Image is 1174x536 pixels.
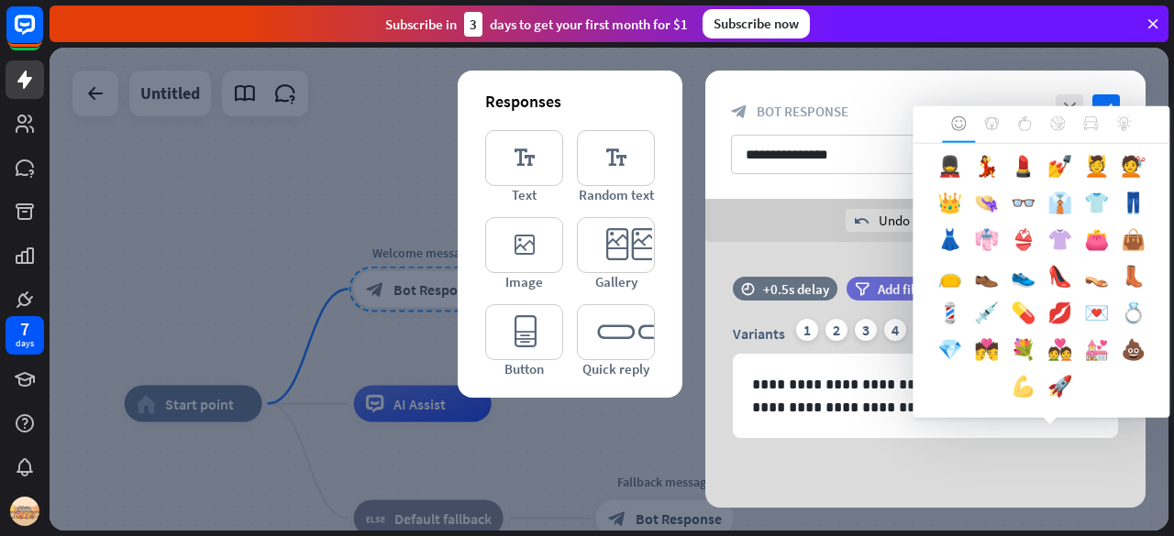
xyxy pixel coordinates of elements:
[6,316,44,355] a: 7 days
[855,213,869,228] i: undo
[931,225,968,262] div: 👗
[1041,262,1078,299] div: 👠
[1041,372,1078,409] div: 🚀
[763,280,829,298] div: +0.5s delay
[1114,335,1151,372] div: 💩
[968,262,1004,299] div: 👞
[1078,299,1114,335] div: 💌
[931,152,968,189] div: 💂
[1041,152,1078,189] div: 💅
[878,280,932,298] span: Add filter
[796,319,818,341] div: 1
[1041,225,1078,262] div: 👚
[1107,106,1140,143] div: Objects
[968,189,1004,225] div: 👒
[931,299,968,335] div: 💈
[975,106,1008,143] div: Animals & Nature
[855,282,869,296] i: filter
[703,9,810,38] div: Subscribe now
[931,262,968,299] div: 👝
[1004,262,1041,299] div: 👟
[1078,225,1114,262] div: 👛
[1114,262,1151,299] div: 👢
[1078,152,1114,189] div: 💆
[741,282,755,295] i: time
[968,335,1004,372] div: 💏
[942,106,975,143] div: Smiles & People
[846,209,919,232] div: Undo
[825,319,847,341] div: 2
[931,189,968,225] div: 👑
[16,337,34,350] div: days
[1004,189,1041,225] div: 👓
[1114,299,1151,335] div: 💍
[464,12,482,37] div: 3
[731,104,748,120] i: block_bot_response
[1041,106,1074,143] div: Activities
[855,319,877,341] div: 3
[968,225,1004,262] div: 👘
[733,324,785,343] span: Variants
[1092,94,1120,122] i: check
[968,299,1004,335] div: 💉
[1114,225,1151,262] div: 👜
[20,321,29,337] div: 7
[1114,152,1151,189] div: 💇
[1074,106,1107,143] div: Travel & Places
[1056,94,1083,122] i: close
[1078,262,1114,299] div: 👡
[1004,372,1041,409] div: 💪
[1008,106,1041,143] div: Food & Drink
[1041,335,1078,372] div: 💑
[1004,335,1041,372] div: 💐
[1004,152,1041,189] div: 💄
[1041,189,1078,225] div: 👔
[1041,299,1078,335] div: 💋
[1004,225,1041,262] div: 👙
[968,152,1004,189] div: 💃
[1078,189,1114,225] div: 👕
[1114,189,1151,225] div: 👖
[931,335,968,372] div: 💎
[1004,299,1041,335] div: 💊
[757,103,848,120] span: Bot Response
[15,7,70,62] button: Open LiveChat chat widget
[385,12,688,37] div: Subscribe in days to get your first month for $1
[884,319,906,341] div: 4
[1078,335,1114,372] div: 💒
